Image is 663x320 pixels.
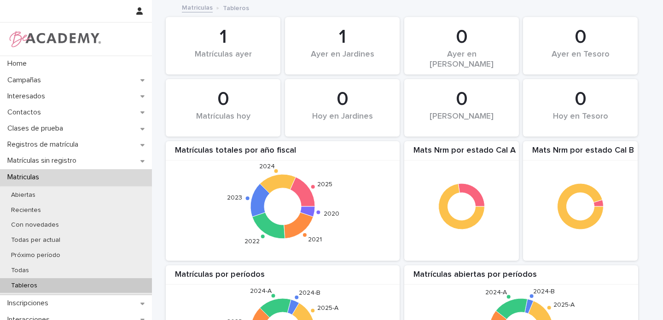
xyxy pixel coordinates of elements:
[4,191,43,199] p: Abiertas
[404,270,638,285] div: Matrículas abiertas por períodos
[181,26,265,49] div: 1
[4,221,66,229] p: Con novedades
[299,290,320,296] text: 2024-B
[539,112,622,131] div: Hoy en Tesoro
[301,112,384,131] div: Hoy en Jardines
[301,88,384,111] div: 0
[539,26,622,49] div: 0
[4,267,36,274] p: Todas
[181,50,265,69] div: Matrículas ayer
[223,2,249,12] p: Tableros
[259,163,275,170] text: 2024
[4,92,52,101] p: Interesados
[420,50,503,69] div: Ayer en [PERSON_NAME]
[523,146,638,161] div: Mats Nrm por estado Cal B
[166,146,400,161] div: Matrículas totales por año fiscal
[420,26,503,49] div: 0
[420,88,503,111] div: 0
[4,173,47,182] p: Matriculas
[244,238,260,245] text: 2022
[539,88,622,111] div: 0
[485,289,507,296] text: 2024-A
[4,206,48,214] p: Recientes
[4,76,48,85] p: Campañas
[7,30,102,48] img: WPrjXfSUmiLcdUfaYY4Q
[227,194,242,201] text: 2023
[182,2,213,12] a: Matriculas
[4,156,84,165] p: Matrículas sin registro
[181,88,265,111] div: 0
[553,302,575,308] text: 2025-A
[420,112,503,131] div: [PERSON_NAME]
[308,237,322,243] text: 2021
[404,146,519,161] div: Mats Nrm por estado Cal A
[4,236,68,244] p: Todas per actual
[4,59,34,68] p: Home
[4,140,86,149] p: Registros de matrícula
[539,50,622,69] div: Ayer en Tesoro
[317,305,339,311] text: 2025-A
[533,288,555,295] text: 2024-B
[4,251,68,259] p: Próximo período
[250,288,272,295] text: 2024-A
[4,299,56,308] p: Inscripciones
[317,181,332,188] text: 2025
[4,124,70,133] p: Clases de prueba
[301,26,384,49] div: 1
[4,282,45,290] p: Tableros
[181,112,265,131] div: Matrículas hoy
[301,50,384,69] div: Ayer en Jardines
[324,211,339,217] text: 2020
[4,108,48,117] p: Contactos
[166,270,400,285] div: Matrículas por períodos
